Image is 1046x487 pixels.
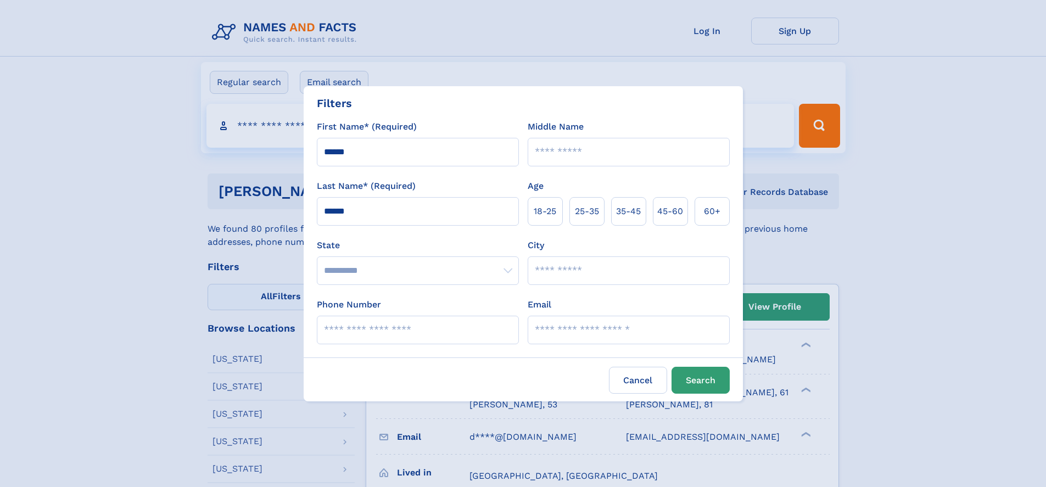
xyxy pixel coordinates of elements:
[575,205,599,218] span: 25‑35
[528,120,584,133] label: Middle Name
[317,180,416,193] label: Last Name* (Required)
[616,205,641,218] span: 35‑45
[704,205,720,218] span: 60+
[528,180,544,193] label: Age
[672,367,730,394] button: Search
[609,367,667,394] label: Cancel
[528,239,544,252] label: City
[528,298,551,311] label: Email
[317,239,519,252] label: State
[317,120,417,133] label: First Name* (Required)
[317,95,352,111] div: Filters
[657,205,683,218] span: 45‑60
[317,298,381,311] label: Phone Number
[534,205,556,218] span: 18‑25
